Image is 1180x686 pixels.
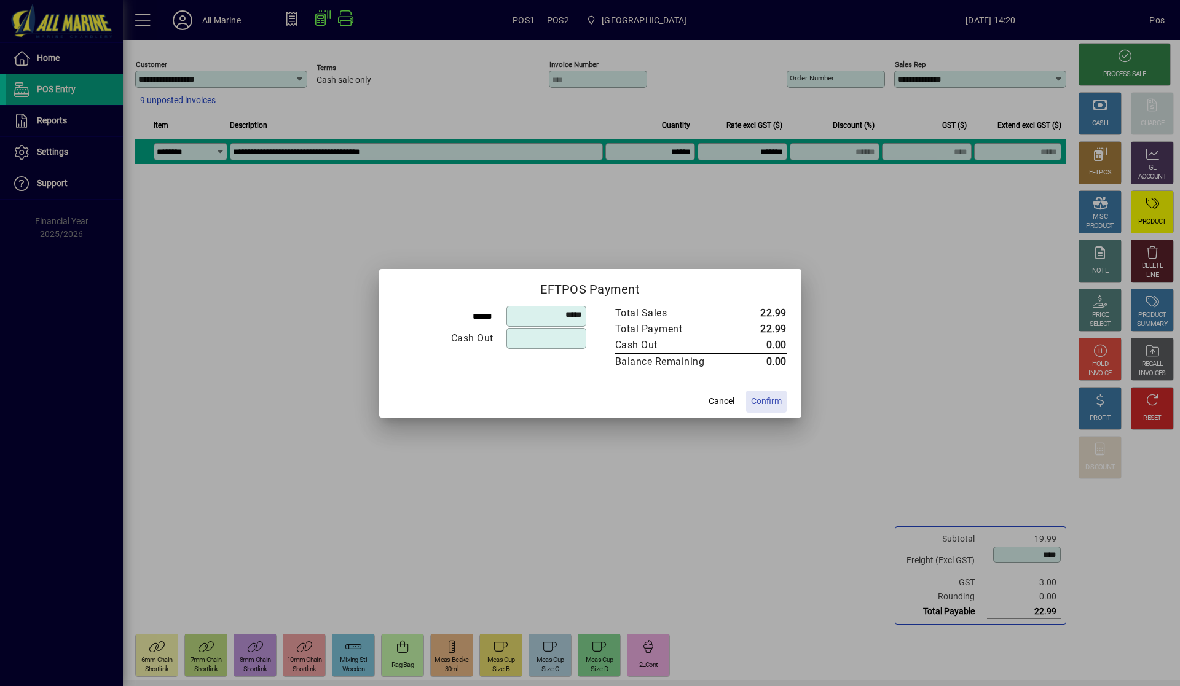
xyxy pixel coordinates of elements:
[615,305,731,321] td: Total Sales
[615,338,718,353] div: Cash Out
[615,321,731,337] td: Total Payment
[731,353,787,370] td: 0.00
[702,391,741,413] button: Cancel
[731,337,787,354] td: 0.00
[379,269,801,305] h2: EFTPOS Payment
[395,331,494,346] div: Cash Out
[615,354,718,369] div: Balance Remaining
[731,305,787,321] td: 22.99
[709,395,734,408] span: Cancel
[751,395,782,408] span: Confirm
[746,391,787,413] button: Confirm
[731,321,787,337] td: 22.99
